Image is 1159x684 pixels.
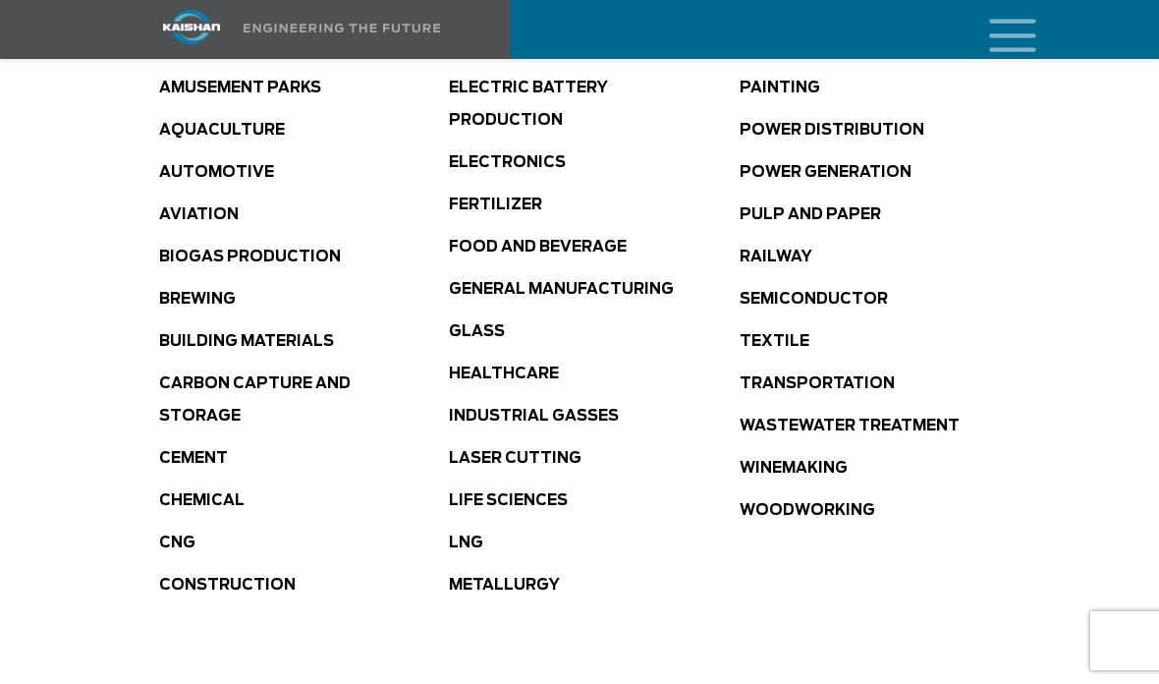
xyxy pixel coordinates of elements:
[449,451,581,466] a: Laser Cutting
[159,207,239,222] a: Aviation
[981,13,1015,46] a: mobile menu
[449,409,619,424] a: Industrial Gasses
[159,334,334,349] a: Building Materials
[118,10,265,44] img: kaishan logo
[449,240,627,255] a: Food and Beverage
[740,81,820,95] a: Painting
[449,81,608,128] a: Electric Battery Production
[159,451,228,466] a: Cement
[449,536,483,550] a: LNG
[740,503,875,518] a: Woodworking
[740,376,895,391] a: Transportation
[449,198,542,212] a: Fertilizer
[449,155,566,170] a: Electronics
[740,207,881,222] a: Pulp and Paper
[449,367,559,381] a: Healthcare
[740,461,848,476] a: Winemaking
[740,334,809,349] a: Textile
[159,250,341,264] a: Biogas production
[159,578,296,593] a: Construction
[740,165,911,180] a: Power Generation
[449,493,568,508] a: Life Sciences
[244,24,440,32] img: Engineering the future
[159,165,274,180] a: Automotive
[740,123,924,138] a: Power Distribution
[159,81,321,95] a: Amusement Parks
[449,282,674,297] a: General Manufacturing
[740,292,888,307] a: Semiconductor
[159,292,236,307] a: Brewing
[159,376,351,424] a: Carbon Capture and Storage
[449,324,505,339] a: Glass
[740,250,812,264] a: Railway
[159,123,285,138] a: Aquaculture
[159,493,245,508] a: Chemical
[740,419,960,433] a: Wastewater Treatment
[449,578,560,593] a: Metallurgy
[159,536,195,550] a: CNG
